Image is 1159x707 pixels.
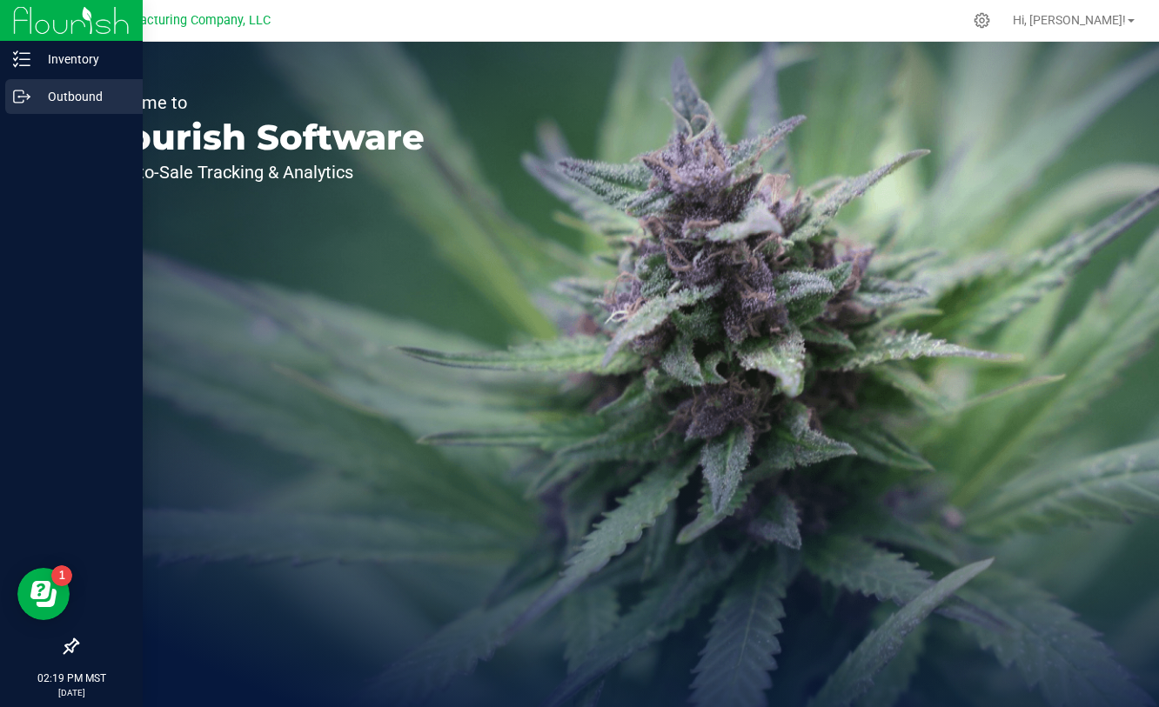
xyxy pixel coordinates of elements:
[1013,13,1126,27] span: Hi, [PERSON_NAME]!
[17,568,70,620] iframe: Resource center
[30,86,135,107] p: Outbound
[94,163,425,181] p: Seed-to-Sale Tracking & Analytics
[971,12,993,29] div: Manage settings
[51,565,72,586] iframe: Resource center unread badge
[30,49,135,70] p: Inventory
[94,94,425,111] p: Welcome to
[8,670,135,686] p: 02:19 PM MST
[84,13,271,28] span: BB Manufacturing Company, LLC
[13,50,30,68] inline-svg: Inventory
[8,686,135,699] p: [DATE]
[94,120,425,155] p: Flourish Software
[13,88,30,105] inline-svg: Outbound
